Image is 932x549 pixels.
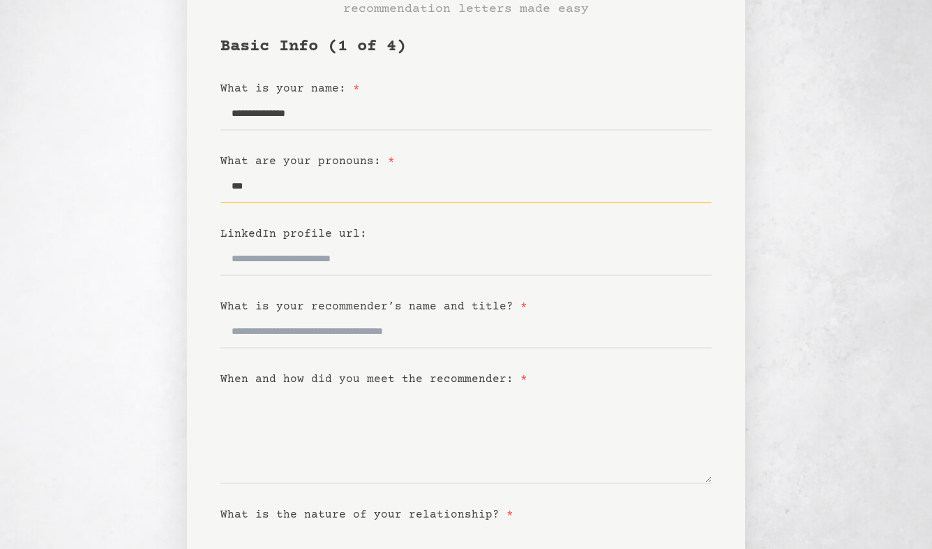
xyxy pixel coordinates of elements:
label: LinkedIn profile url: [220,228,367,240]
label: What is your name: [220,82,360,95]
h1: Basic Info (1 of 4) [220,36,712,58]
label: What is your recommender’s name and title? [220,300,527,313]
label: What are your pronouns: [220,155,395,168]
label: What is the nature of your relationship? [220,508,513,521]
label: When and how did you meet the recommender: [220,373,527,386]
